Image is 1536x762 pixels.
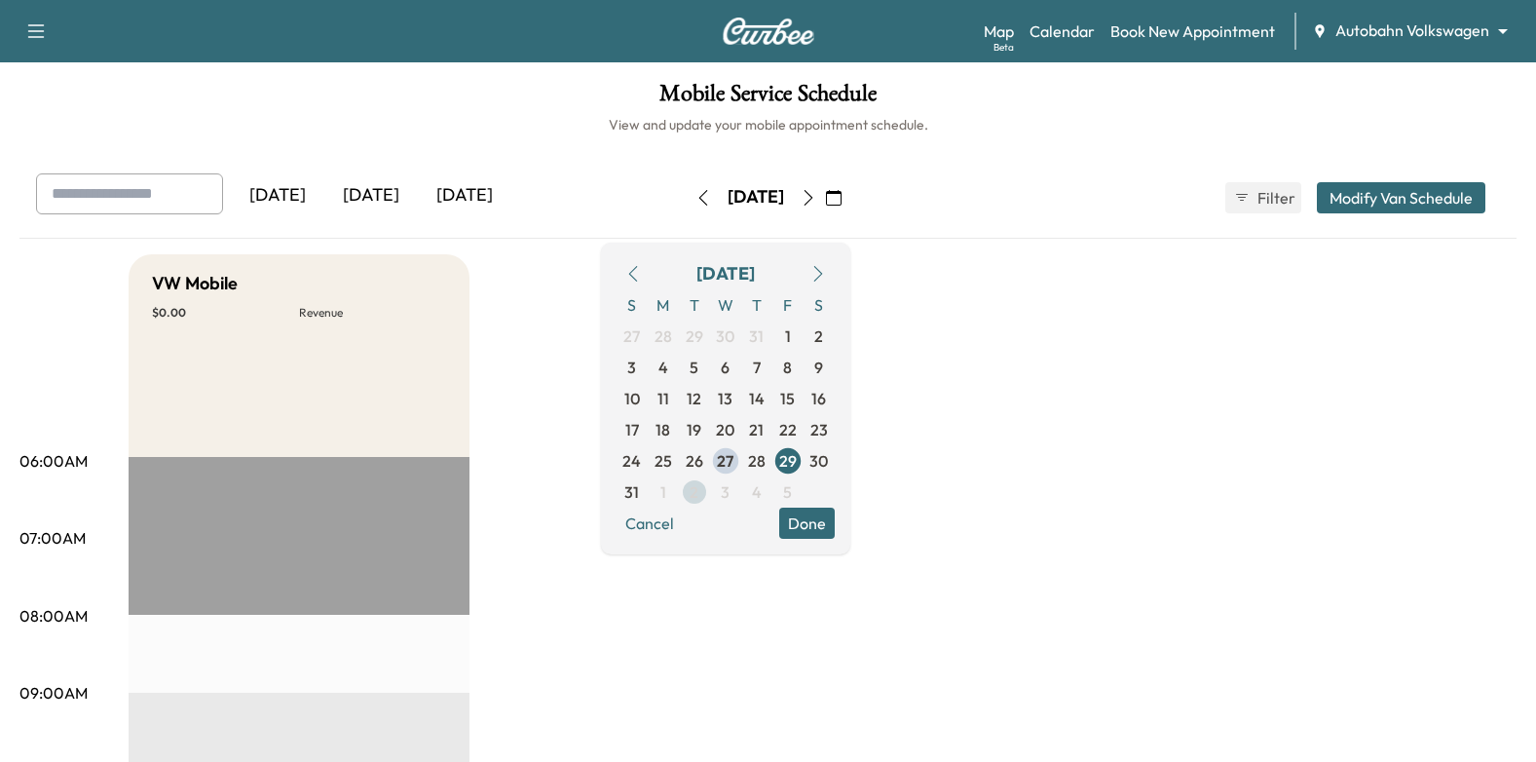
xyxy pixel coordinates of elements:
[152,305,299,321] p: $ 0.00
[622,449,641,473] span: 24
[779,508,835,539] button: Done
[1030,19,1095,43] a: Calendar
[728,185,784,210] div: [DATE]
[811,387,826,410] span: 16
[741,289,772,321] span: T
[655,324,672,348] span: 28
[19,115,1517,134] h6: View and update your mobile appointment schedule.
[749,418,764,441] span: 21
[783,356,792,379] span: 8
[648,289,679,321] span: M
[1110,19,1275,43] a: Book New Appointment
[19,526,86,550] p: 07:00AM
[687,418,701,441] span: 19
[624,480,639,504] span: 31
[299,305,446,321] p: Revenue
[717,449,733,473] span: 27
[658,356,668,379] span: 4
[617,508,683,539] button: Cancel
[1335,19,1489,42] span: Autobahn Volkswagen
[716,324,734,348] span: 30
[660,480,666,504] span: 1
[617,289,648,321] span: S
[418,173,511,218] div: [DATE]
[19,681,88,705] p: 09:00AM
[748,449,766,473] span: 28
[993,40,1014,55] div: Beta
[779,449,797,473] span: 29
[780,387,795,410] span: 15
[721,480,730,504] span: 3
[749,324,764,348] span: 31
[19,82,1517,115] h1: Mobile Service Schedule
[814,324,823,348] span: 2
[624,387,640,410] span: 10
[721,356,730,379] span: 6
[625,418,639,441] span: 17
[657,387,669,410] span: 11
[623,324,640,348] span: 27
[627,356,636,379] span: 3
[152,270,238,297] h5: VW Mobile
[1257,186,1292,210] span: Filter
[1225,182,1301,213] button: Filter
[718,387,732,410] span: 13
[687,387,701,410] span: 12
[710,289,741,321] span: W
[1317,182,1485,213] button: Modify Van Schedule
[324,173,418,218] div: [DATE]
[779,418,797,441] span: 22
[752,480,762,504] span: 4
[656,418,670,441] span: 18
[814,356,823,379] span: 9
[696,260,755,287] div: [DATE]
[19,604,88,628] p: 08:00AM
[772,289,804,321] span: F
[749,387,765,410] span: 14
[984,19,1014,43] a: MapBeta
[679,289,710,321] span: T
[231,173,324,218] div: [DATE]
[690,356,698,379] span: 5
[809,449,828,473] span: 30
[686,324,703,348] span: 29
[804,289,835,321] span: S
[753,356,761,379] span: 7
[716,418,734,441] span: 20
[785,324,791,348] span: 1
[690,480,698,504] span: 2
[19,449,88,473] p: 06:00AM
[655,449,672,473] span: 25
[722,18,815,45] img: Curbee Logo
[810,418,828,441] span: 23
[783,480,792,504] span: 5
[686,449,703,473] span: 26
